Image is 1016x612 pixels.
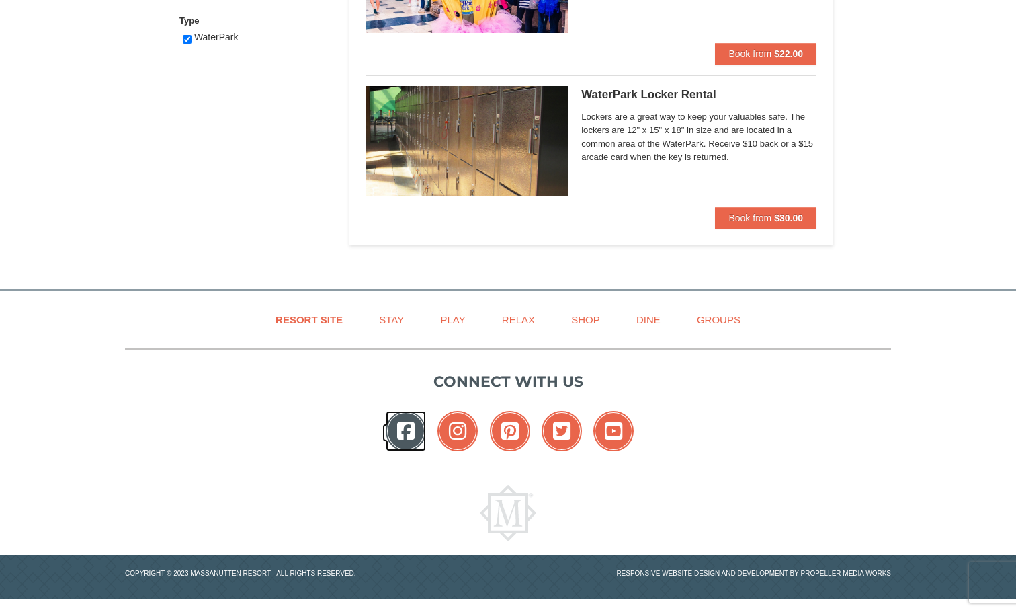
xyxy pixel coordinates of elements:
strong: $30.00 [774,213,803,223]
strong: Type [179,15,199,26]
a: Relax [485,305,552,335]
button: Book from $30.00 [715,207,816,229]
span: WaterPark [194,32,239,42]
a: Responsive website design and development by Propeller Media Works [616,570,891,577]
span: Book from [728,48,771,59]
img: Massanutten Resort Logo [480,485,536,541]
a: Shop [554,305,617,335]
img: 6619917-1005-d92ad057.png [366,86,568,196]
a: Dine [620,305,677,335]
p: Connect with us [125,371,891,393]
h5: WaterPark Locker Rental [581,88,816,102]
strong: $22.00 [774,48,803,59]
a: Groups [680,305,757,335]
p: Copyright © 2023 Massanutten Resort - All Rights Reserved. [115,568,508,578]
a: Resort Site [259,305,359,335]
span: Lockers are a great way to keep your valuables safe. The lockers are 12" x 15" x 18" in size and ... [581,110,816,164]
span: Book from [728,213,771,223]
a: Stay [362,305,421,335]
button: Book from $22.00 [715,43,816,65]
a: Play [423,305,482,335]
